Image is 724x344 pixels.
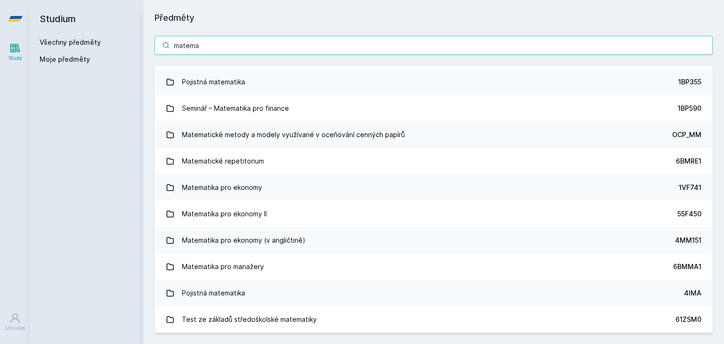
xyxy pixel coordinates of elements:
[182,257,264,276] div: Matematika pro manažery
[182,73,245,91] div: Pojistná matematika
[5,325,25,332] div: Uživatel
[677,209,701,219] div: 55F450
[182,231,305,250] div: Matematika pro ekonomy (v angličtině)
[2,38,28,66] a: Study
[684,288,701,298] div: 4IMA
[678,104,701,113] div: 1BP590
[675,236,701,245] div: 4MM151
[155,306,713,333] a: Test ze základů středoškolské matematiky 61ZSM0
[40,38,101,46] a: Všechny předměty
[678,77,701,87] div: 1BP355
[2,308,28,336] a: Uživatel
[155,95,713,122] a: Seminář – Matematika pro finance 1BP590
[155,69,713,95] a: Pojistná matematika 1BP355
[182,284,245,303] div: Pojistná matematika
[182,178,262,197] div: Matematika pro ekonomy
[182,99,289,118] div: Seminář – Matematika pro finance
[8,55,22,62] div: Study
[155,11,713,25] h1: Předměty
[676,156,701,166] div: 6BMRE1
[673,262,701,271] div: 6BMMA1
[672,130,701,139] div: OCP_MM
[155,280,713,306] a: Pojistná matematika 4IMA
[40,55,90,64] span: Moje předměty
[155,201,713,227] a: Matematika pro ekonomy II 55F450
[155,122,713,148] a: Matematické metody a modely využívané v oceňování cenných papírů OCP_MM
[675,315,701,324] div: 61ZSM0
[155,174,713,201] a: Matematika pro ekonomy 1VF741
[182,310,317,329] div: Test ze základů středoškolské matematiky
[679,183,701,192] div: 1VF741
[155,254,713,280] a: Matematika pro manažery 6BMMA1
[182,205,267,223] div: Matematika pro ekonomy II
[155,148,713,174] a: Matematické repetitorium 6BMRE1
[182,152,264,171] div: Matematické repetitorium
[155,227,713,254] a: Matematika pro ekonomy (v angličtině) 4MM151
[155,36,713,55] input: Název nebo ident předmětu…
[182,125,405,144] div: Matematické metody a modely využívané v oceňování cenných papírů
